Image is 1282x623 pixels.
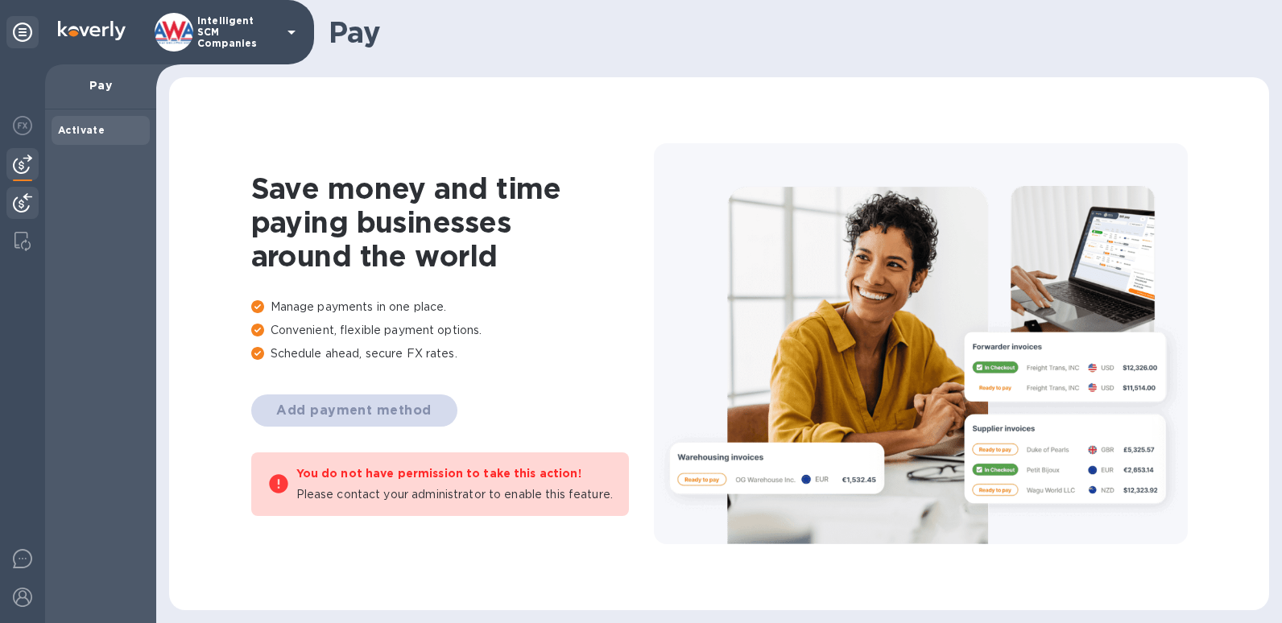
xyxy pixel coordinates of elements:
h1: Save money and time paying businesses around the world [251,171,654,273]
p: Schedule ahead, secure FX rates. [251,345,654,362]
b: Activate [58,124,105,136]
h1: Pay [329,15,1256,49]
p: Intelligent SCM Companies [197,15,278,49]
b: You do not have permission to take this action! [296,467,581,480]
p: Convenient, flexible payment options. [251,322,654,339]
div: Unpin categories [6,16,39,48]
p: Please contact your administrator to enable this feature. [296,486,614,503]
img: Foreign exchange [13,116,32,135]
p: Manage payments in one place. [251,299,654,316]
img: Logo [58,21,126,40]
p: Pay [58,77,143,93]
